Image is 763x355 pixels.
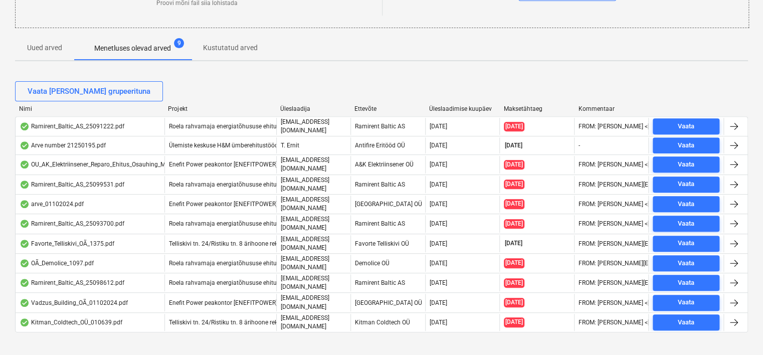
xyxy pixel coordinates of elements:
[430,260,447,267] div: [DATE]
[678,317,694,328] div: Vaata
[281,255,346,272] p: [EMAIL_ADDRESS][DOMAIN_NAME]
[20,160,205,168] div: OU_AK_Elektriinsener_Reparo_Ehitus_Osauhing_MA2500088.pdf
[169,260,315,267] span: Roela rahvamaja energiatõhususe ehitustööd [ROELA]
[504,141,523,150] span: [DATE]
[281,215,346,232] p: [EMAIL_ADDRESS][DOMAIN_NAME]
[20,318,30,326] div: Andmed failist loetud
[504,219,524,229] span: [DATE]
[430,279,447,286] div: [DATE]
[281,118,346,135] p: [EMAIL_ADDRESS][DOMAIN_NAME]
[350,235,425,252] div: Favorte Telliskivi OÜ
[430,319,447,326] div: [DATE]
[653,275,719,291] button: Vaata
[169,319,352,326] span: Telliskivi tn. 24/Ristiku tn. 8 ärihoone rekonstrueerimine [TELLISKIVI]
[20,259,94,267] div: OÃ_Demolice_1097.pdf
[678,258,694,269] div: Vaata
[15,81,163,101] button: Vaata [PERSON_NAME] grupeerituna
[350,137,425,153] div: Antifire Eritööd OÜ
[169,123,315,130] span: Roela rahvamaja energiatõhususe ehitustööd [ROELA]
[678,159,694,170] div: Vaata
[504,105,570,112] div: Maksetähtaeg
[504,258,524,268] span: [DATE]
[429,105,496,112] div: Üleslaadimise kuupäev
[350,176,425,193] div: Ramirent Baltic AS
[28,85,150,98] div: Vaata [PERSON_NAME] grupeerituna
[678,218,694,230] div: Vaata
[350,274,425,291] div: Ramirent Baltic AS
[20,279,124,287] div: Ramirent_Baltic_AS_25098612.pdf
[20,299,128,307] div: Vadzus_Building_OÃ_01102024.pdf
[20,220,124,228] div: Ramirent_Baltic_AS_25093700.pdf
[350,215,425,232] div: Ramirent Baltic AS
[653,295,719,311] button: Vaata
[20,122,30,130] div: Andmed failist loetud
[678,179,694,190] div: Vaata
[653,137,719,153] button: Vaata
[94,43,171,54] p: Menetluses olevad arved
[281,176,346,193] p: [EMAIL_ADDRESS][DOMAIN_NAME]
[653,216,719,232] button: Vaata
[653,196,719,212] button: Vaata
[653,176,719,193] button: Vaata
[504,160,524,169] span: [DATE]
[504,180,524,189] span: [DATE]
[20,122,124,130] div: Ramirent_Baltic_AS_25091222.pdf
[20,240,30,248] div: Andmed failist loetud
[430,299,447,306] div: [DATE]
[20,200,30,208] div: Andmed failist loetud
[354,105,421,112] div: Ettevõte
[678,238,694,249] div: Vaata
[281,141,299,150] p: T. Ernit
[430,220,447,227] div: [DATE]
[350,314,425,331] div: Kitman Coldtech OÜ
[350,156,425,173] div: A&K Elektriinsener OÜ
[169,279,315,286] span: Roela rahvamaja energiatõhususe ehitustööd [ROELA]
[20,181,30,189] div: Andmed failist loetud
[203,43,258,53] p: Kustutatud arved
[653,314,719,330] button: Vaata
[20,318,122,326] div: Kitman_Coldtech_OÜ_010639.pdf
[20,240,114,248] div: Favorte_Telliskivi_OÃ_1375.pdf
[20,141,30,149] div: Andmed failist loetud
[350,118,425,135] div: Ramirent Baltic AS
[20,259,30,267] div: Andmed failist loetud
[174,38,184,48] span: 9
[430,201,447,208] div: [DATE]
[20,181,124,189] div: Ramirent_Baltic_AS_25099531.pdf
[653,118,719,134] button: Vaata
[504,199,524,209] span: [DATE]
[281,196,346,213] p: [EMAIL_ADDRESS][DOMAIN_NAME]
[20,160,30,168] div: Andmed failist loetud
[281,274,346,291] p: [EMAIL_ADDRESS][DOMAIN_NAME]
[504,317,524,327] span: [DATE]
[169,299,277,306] span: Enefit Power peakontor [ENEFITPOWER]
[678,121,694,132] div: Vaata
[430,142,447,149] div: [DATE]
[169,181,315,188] span: Roela rahvamaja energiatõhususe ehitustööd [ROELA]
[504,278,524,288] span: [DATE]
[504,122,524,131] span: [DATE]
[20,220,30,228] div: Andmed failist loetud
[350,196,425,213] div: [GEOGRAPHIC_DATA] OÜ
[678,199,694,210] div: Vaata
[168,105,272,112] div: Projekt
[678,297,694,308] div: Vaata
[430,181,447,188] div: [DATE]
[281,294,346,311] p: [EMAIL_ADDRESS][DOMAIN_NAME]
[281,314,346,331] p: [EMAIL_ADDRESS][DOMAIN_NAME]
[430,161,447,168] div: [DATE]
[430,240,447,247] div: [DATE]
[430,123,447,130] div: [DATE]
[19,105,160,112] div: Nimi
[350,255,425,272] div: Demolice OÜ
[350,294,425,311] div: [GEOGRAPHIC_DATA] OÜ
[578,105,645,112] div: Kommentaar
[169,201,277,208] span: Enefit Power peakontor [ENEFITPOWER]
[281,235,346,252] p: [EMAIL_ADDRESS][DOMAIN_NAME]
[169,142,320,149] span: Ülemiste keskuse H&M ümberehitustööd [HMÜLEMISTE]
[678,140,694,151] div: Vaata
[504,298,524,307] span: [DATE]
[20,200,84,208] div: arve_01102024.pdf
[579,142,580,149] div: -
[20,299,30,307] div: Andmed failist loetud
